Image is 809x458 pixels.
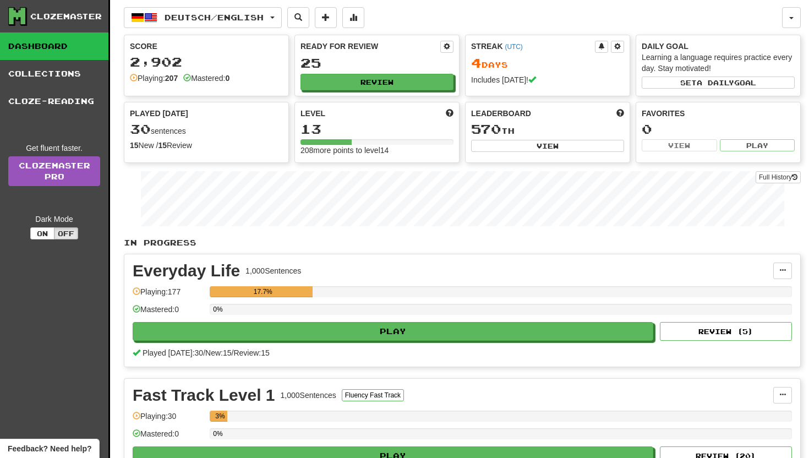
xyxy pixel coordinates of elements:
button: Off [54,227,78,239]
div: Streak [471,41,595,52]
div: New / Review [130,140,283,151]
button: Seta dailygoal [642,77,795,89]
div: Ready for Review [300,41,440,52]
button: Full History [756,171,801,183]
button: Play [720,139,795,151]
strong: 0 [225,74,229,83]
span: 30 [130,121,151,137]
div: Favorites [642,108,795,119]
div: 3% [213,411,227,422]
div: Score [130,41,283,52]
div: th [471,122,624,137]
div: Playing: 30 [133,411,204,429]
a: ClozemasterPro [8,156,100,186]
div: Mastered: 0 [133,304,204,322]
div: Dark Mode [8,214,100,225]
button: Fluency Fast Track [342,389,404,401]
div: 0 [642,122,795,136]
button: Add sentence to collection [315,7,337,28]
div: 13 [300,122,453,136]
button: More stats [342,7,364,28]
p: In Progress [124,237,801,248]
button: Deutsch/English [124,7,282,28]
div: Playing: 177 [133,286,204,304]
div: Daily Goal [642,41,795,52]
span: Score more points to level up [446,108,453,119]
div: 208 more points to level 14 [300,145,453,156]
span: Level [300,108,325,119]
button: Review [300,74,453,90]
div: Mastered: 0 [133,428,204,446]
button: View [471,140,624,152]
span: / [203,348,205,357]
button: Search sentences [287,7,309,28]
strong: 15 [130,141,139,150]
span: Open feedback widget [8,443,91,454]
div: 25 [300,56,453,70]
button: Review (5) [660,322,792,341]
div: Mastered: [183,73,229,84]
div: 1,000 Sentences [281,390,336,401]
div: 2,902 [130,55,283,69]
span: Played [DATE]: 30 [143,348,203,357]
span: Review: 15 [233,348,269,357]
a: (UTC) [505,43,522,51]
div: Get fluent faster. [8,143,100,154]
strong: 15 [158,141,167,150]
div: 1,000 Sentences [245,265,301,276]
div: Day s [471,56,624,70]
span: Leaderboard [471,108,531,119]
div: Playing: [130,73,178,84]
div: 17.7% [213,286,313,297]
span: 4 [471,55,482,70]
strong: 207 [165,74,178,83]
span: 570 [471,121,501,137]
span: New: 15 [205,348,231,357]
div: Everyday Life [133,263,240,279]
div: Learning a language requires practice every day. Stay motivated! [642,52,795,74]
button: Play [133,322,653,341]
span: / [232,348,234,357]
div: sentences [130,122,283,137]
span: Deutsch / English [165,13,264,22]
div: Fast Track Level 1 [133,387,275,404]
div: Clozemaster [30,11,102,22]
span: a daily [697,79,734,86]
span: This week in points, UTC [616,108,624,119]
button: View [642,139,717,151]
button: On [30,227,54,239]
div: Includes [DATE]! [471,74,624,85]
span: Played [DATE] [130,108,188,119]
